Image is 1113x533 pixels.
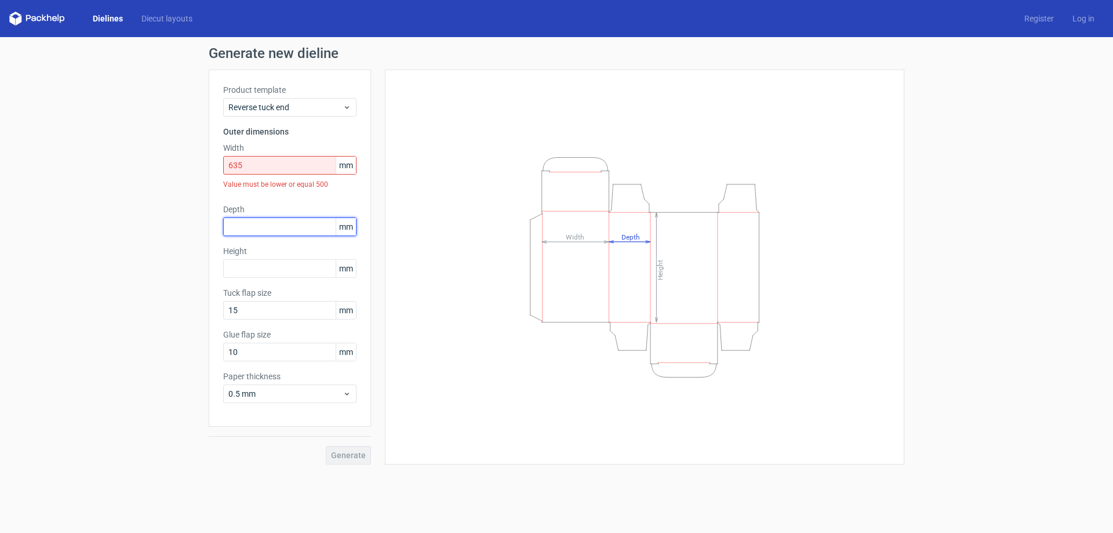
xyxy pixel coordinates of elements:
[223,329,357,340] label: Glue flap size
[83,13,132,24] a: Dielines
[223,126,357,137] h3: Outer dimensions
[223,245,357,257] label: Height
[336,343,356,361] span: mm
[223,175,357,194] div: Value must be lower or equal 500
[132,13,202,24] a: Diecut layouts
[223,204,357,215] label: Depth
[228,388,343,400] span: 0.5 mm
[223,287,357,299] label: Tuck flap size
[223,84,357,96] label: Product template
[1063,13,1104,24] a: Log in
[228,101,343,113] span: Reverse tuck end
[336,218,356,235] span: mm
[566,233,584,241] tspan: Width
[656,259,664,280] tspan: Height
[336,302,356,319] span: mm
[209,46,904,60] h1: Generate new dieline
[223,142,357,154] label: Width
[1015,13,1063,24] a: Register
[621,233,640,241] tspan: Depth
[336,157,356,174] span: mm
[336,260,356,277] span: mm
[223,371,357,382] label: Paper thickness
